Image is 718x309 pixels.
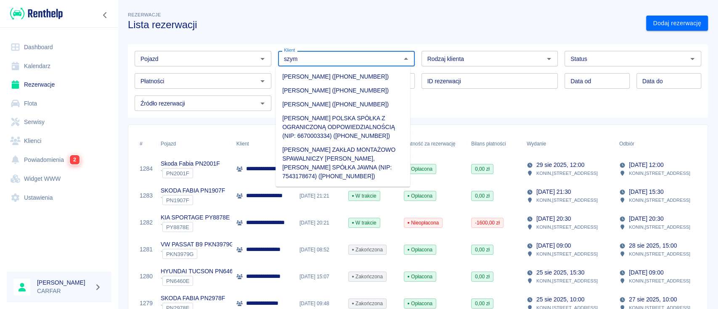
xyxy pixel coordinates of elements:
[161,159,220,168] p: Skoda Fabia PN2001F
[349,246,386,254] span: Zakończona
[629,223,690,231] p: KONIN , [STREET_ADDRESS]
[472,246,493,254] span: 0,00 zł
[619,132,634,156] div: Odbiór
[161,294,225,303] p: SKODA FABIA PN2978F
[404,273,436,280] span: Opłacona
[257,75,268,87] button: Otwórz
[276,111,410,143] li: [PERSON_NAME] POLSKA SPÓŁKA Z OGRANICZONĄ ODPOWIEDZIALNOŚCIĄ (NIP: 6670003334) ([PHONE_NUMBER])
[161,213,230,222] p: KIA SPORTAGE PY8878E
[536,277,598,285] p: KONIN , [STREET_ADDRESS]
[564,73,629,89] input: DD.MM.YYYY
[629,196,690,204] p: KONIN , [STREET_ADDRESS]
[163,278,193,284] span: PN6460E
[7,94,111,113] a: Flota
[404,192,436,200] span: Opłacona
[686,53,698,65] button: Otwórz
[232,132,295,156] div: Klient
[257,98,268,109] button: Otwórz
[629,188,663,196] p: [DATE] 15:30
[7,57,111,76] a: Kalendarz
[236,132,249,156] div: Klient
[472,300,493,307] span: 0,00 zł
[161,249,234,259] div: `
[546,138,558,150] button: Sort
[161,186,225,195] p: SKODA FABIA PN1907F
[295,209,344,236] div: [DATE] 20:21
[629,295,677,304] p: 27 sie 2025, 10:00
[404,219,442,227] span: Nieopłacona
[636,73,701,89] input: DD.MM.YYYY
[472,192,493,200] span: 0,00 zł
[295,263,344,290] div: [DATE] 15:07
[140,272,153,281] a: 1280
[629,169,690,177] p: KONIN , [STREET_ADDRESS]
[629,268,663,277] p: [DATE] 09:00
[163,197,193,203] span: PN1907F
[615,132,707,156] div: Odbiór
[536,161,584,169] p: 29 sie 2025, 12:00
[276,70,410,84] li: [PERSON_NAME] ([PHONE_NUMBER])
[161,267,240,276] p: HYUNDAI TUCSON PN6460E
[629,214,663,223] p: [DATE] 20:30
[471,132,506,156] div: Bilans płatności
[629,277,690,285] p: KONIN , [STREET_ADDRESS]
[400,53,412,65] button: Zamknij
[404,132,456,156] div: Płatność za rezerwację
[634,138,646,150] button: Sort
[7,75,111,94] a: Rezerwacje
[140,299,153,308] a: 1279
[140,218,153,227] a: 1282
[472,219,503,227] span: -1600,00 zł
[295,182,344,209] div: [DATE] 21:21
[536,241,571,250] p: [DATE] 09:00
[536,196,598,204] p: KONIN , [STREET_ADDRESS]
[522,132,615,156] div: Wydanie
[7,188,111,207] a: Ustawienia
[7,169,111,188] a: Widget WWW
[527,132,546,156] div: Wydanie
[163,251,197,257] span: PKN3979G
[536,214,571,223] p: [DATE] 20:30
[543,53,555,65] button: Otwórz
[629,161,663,169] p: [DATE] 12:00
[70,155,79,164] span: 2
[467,132,522,156] div: Bilans płatności
[161,222,230,232] div: `
[472,165,493,173] span: 0,00 zł
[284,47,295,53] label: Klient
[7,113,111,132] a: Serwisy
[156,132,232,156] div: Pojazd
[10,7,63,21] img: Renthelp logo
[295,236,344,263] div: [DATE] 08:52
[349,219,380,227] span: W trakcie
[7,38,111,57] a: Dashboard
[536,268,584,277] p: 25 sie 2025, 15:30
[140,191,153,200] a: 1283
[140,164,153,173] a: 1284
[140,245,153,254] a: 1281
[161,240,234,249] p: VW PASSAT B9 PKN3979G
[276,84,410,98] li: [PERSON_NAME] ([PHONE_NUMBER])
[536,223,598,231] p: KONIN , [STREET_ADDRESS]
[536,250,598,258] p: KONIN , [STREET_ADDRESS]
[646,16,708,31] a: Dodaj rezerwację
[161,195,225,205] div: `
[404,165,436,173] span: Opłacona
[257,53,268,65] button: Otwórz
[536,169,598,177] p: KONIN , [STREET_ADDRESS]
[276,98,410,111] li: [PERSON_NAME] ([PHONE_NUMBER])
[7,132,111,151] a: Klienci
[629,241,677,250] p: 28 sie 2025, 15:00
[99,10,111,21] button: Zwiń nawigację
[161,276,240,286] div: `
[7,150,111,169] a: Powiadomienia2
[161,168,220,178] div: `
[37,278,91,287] h6: [PERSON_NAME]
[472,273,493,280] span: 0,00 zł
[349,273,386,280] span: Zakończona
[536,295,584,304] p: 25 sie 2025, 10:00
[629,250,690,258] p: KONIN , [STREET_ADDRESS]
[163,224,193,230] span: PY8878E
[161,132,176,156] div: Pojazd
[37,287,91,296] p: CARFAR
